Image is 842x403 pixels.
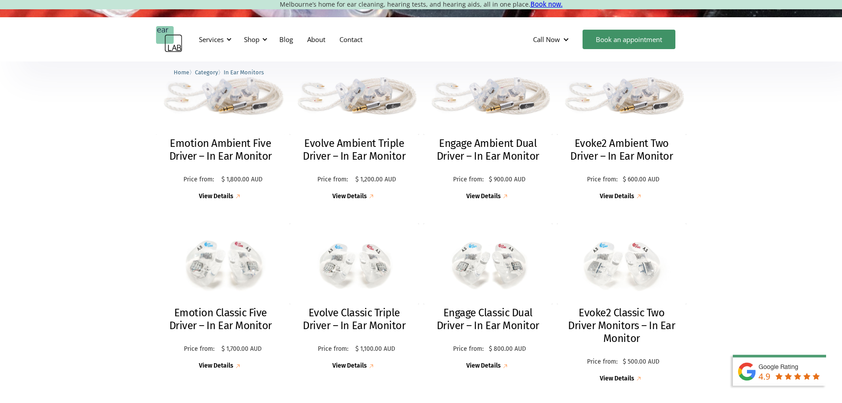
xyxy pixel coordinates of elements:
[199,193,233,200] div: View Details
[290,49,419,201] a: Evolve Ambient Triple Driver – In Ear MonitorEvolve Ambient Triple Driver – In Ear MonitorPrice f...
[224,68,264,76] a: In Ear Monitors
[156,26,183,53] a: home
[239,26,270,53] div: Shop
[355,345,395,353] p: $ 1,100.00 AUD
[423,49,553,135] img: Engage Ambient Dual Driver – In Ear Monitor
[423,49,553,201] a: Engage Ambient Dual Driver – In Ear MonitorEngage Ambient Dual Driver – In Ear MonitorPrice from:...
[557,223,686,383] a: Evoke2 Classic Two Driver Monitors – In Ear MonitorEvoke2 Classic Two Driver Monitors – In Ear Mo...
[199,362,233,370] div: View Details
[450,345,487,353] p: Price from:
[466,362,501,370] div: View Details
[557,49,686,135] img: Evoke2 Ambient Two Driver – In Ear Monitor
[623,358,659,366] p: $ 500.00 AUD
[298,307,410,332] h2: Evolve Classic Triple Driver – In Ear Monitor
[179,345,219,353] p: Price from:
[156,223,286,370] a: Emotion Classic Five Driver – In Ear MonitorEmotion Classic Five Driver – In Ear MonitorPrice fro...
[150,220,291,308] img: Emotion Classic Five Driver – In Ear Monitor
[195,69,218,76] span: Category
[557,223,686,304] img: Evoke2 Classic Two Driver Monitors – In Ear Monitor
[600,375,634,383] div: View Details
[298,137,410,163] h2: Evolve Ambient Triple Driver – In Ear Monitor
[244,35,259,44] div: Shop
[174,68,189,76] a: Home
[199,35,224,44] div: Services
[355,176,396,184] p: $ 1,200.00 AUD
[489,176,526,184] p: $ 900.00 AUD
[174,68,195,77] li: 〉
[272,27,300,52] a: Blog
[466,193,501,200] div: View Details
[290,49,419,135] img: Evolve Ambient Triple Driver – In Ear Monitor
[300,27,332,52] a: About
[583,30,675,49] a: Book an appointment
[423,223,553,370] a: Engage Classic Dual Driver – In Ear MonitorEngage Classic Dual Driver – In Ear MonitorPrice from:...
[156,49,286,201] a: Emotion Ambient Five Driver – In Ear MonitorEmotion Ambient Five Driver – In Ear MonitorPrice fro...
[221,345,262,353] p: $ 1,700.00 AUD
[194,26,234,53] div: Services
[566,307,678,345] h2: Evoke2 Classic Two Driver Monitors – In Ear Monitor
[312,176,353,184] p: Price from:
[450,176,487,184] p: Price from:
[332,193,367,200] div: View Details
[221,176,263,184] p: $ 1,800.00 AUD
[178,176,219,184] p: Price from:
[195,68,224,77] li: 〉
[195,68,218,76] a: Category
[174,69,189,76] span: Home
[156,48,286,135] img: Emotion Ambient Five Driver – In Ear Monitor
[290,223,419,370] a: Evolve Classic Triple Driver – In Ear MonitorEvolve Classic Triple Driver – In Ear MonitorPrice f...
[533,35,560,44] div: Call Now
[432,307,544,332] h2: Engage Classic Dual Driver – In Ear Monitor
[584,358,621,366] p: Price from:
[313,345,353,353] p: Price from:
[566,137,678,163] h2: Evoke2 Ambient Two Driver – In Ear Monitor
[600,193,634,200] div: View Details
[623,176,659,184] p: $ 600.00 AUD
[332,362,367,370] div: View Details
[165,137,277,163] h2: Emotion Ambient Five Driver – In Ear Monitor
[584,176,621,184] p: Price from:
[423,223,553,304] img: Engage Classic Dual Driver – In Ear Monitor
[432,137,544,163] h2: Engage Ambient Dual Driver – In Ear Monitor
[332,27,370,52] a: Contact
[224,69,264,76] span: In Ear Monitors
[526,26,578,53] div: Call Now
[489,345,526,353] p: $ 800.00 AUD
[290,223,419,304] img: Evolve Classic Triple Driver – In Ear Monitor
[557,49,686,201] a: Evoke2 Ambient Two Driver – In Ear MonitorEvoke2 Ambient Two Driver – In Ear MonitorPrice from:$ ...
[165,307,277,332] h2: Emotion Classic Five Driver – In Ear Monitor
